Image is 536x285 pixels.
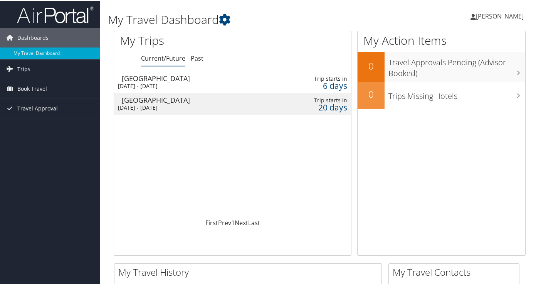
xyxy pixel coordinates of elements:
div: [DATE] - [DATE] [118,82,273,89]
a: [PERSON_NAME] [470,4,531,27]
a: 1 [231,218,235,226]
h3: Trips Missing Hotels [388,86,525,101]
h3: Travel Approvals Pending (Advisor Booked) [388,53,525,78]
span: Travel Approval [17,98,58,117]
div: 20 days [300,103,347,110]
div: Trip starts in [300,75,347,81]
h1: My Travel Dashboard [108,11,390,27]
h2: 0 [358,87,385,100]
a: Prev [218,218,231,226]
h2: 0 [358,59,385,72]
h1: My Action Items [358,32,525,48]
div: 6 days [300,81,347,88]
span: Trips [17,59,30,78]
a: 0Trips Missing Hotels [358,81,525,108]
a: Past [191,53,203,62]
span: Book Travel [17,78,47,98]
div: [GEOGRAPHIC_DATA] [122,96,277,103]
h2: My Travel Contacts [393,265,519,278]
div: [GEOGRAPHIC_DATA] [122,74,277,81]
span: Dashboards [17,27,49,47]
span: [PERSON_NAME] [476,11,524,20]
a: First [205,218,218,226]
div: [DATE] - [DATE] [118,103,273,110]
div: Trip starts in [300,96,347,103]
h1: My Trips [120,32,247,48]
a: Last [248,218,260,226]
h2: My Travel History [118,265,381,278]
a: 0Travel Approvals Pending (Advisor Booked) [358,51,525,81]
a: Next [235,218,248,226]
img: airportal-logo.png [17,5,94,23]
a: Current/Future [141,53,185,62]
